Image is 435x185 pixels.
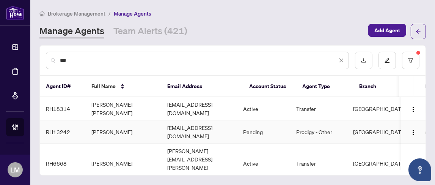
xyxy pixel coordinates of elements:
span: edit [385,58,390,63]
button: Logo [407,157,419,169]
td: Active [237,144,290,183]
a: Team Alerts (421) [113,25,187,38]
button: edit [378,52,396,69]
img: Logo [410,106,416,112]
td: Transfer [290,144,347,183]
th: Branch [353,76,410,97]
button: filter [402,52,419,69]
button: Open asap [408,158,431,181]
span: close [339,58,344,63]
span: arrow-left [416,29,421,34]
td: [PERSON_NAME] [85,120,161,144]
span: Full Name [91,82,116,90]
td: Prodigy - Other [290,120,347,144]
li: / [108,9,111,18]
td: [PERSON_NAME][EMAIL_ADDRESS][PERSON_NAME][DOMAIN_NAME] [161,144,237,183]
button: Add Agent [368,24,406,37]
td: Pending [237,120,290,144]
th: Email Address [161,76,243,97]
span: filter [408,58,413,63]
button: Logo [407,126,419,138]
th: Full Name [85,76,161,97]
img: logo [6,6,24,20]
td: [EMAIL_ADDRESS][DOMAIN_NAME] [161,97,237,120]
td: Active [237,97,290,120]
td: [GEOGRAPHIC_DATA] [347,144,412,183]
td: RH13242 [40,120,85,144]
button: download [355,52,372,69]
td: [PERSON_NAME] [PERSON_NAME] [85,97,161,120]
a: Manage Agents [39,25,104,38]
span: Brokerage Management [48,10,105,17]
td: [GEOGRAPHIC_DATA] [347,97,412,120]
span: LM [11,164,20,175]
td: [EMAIL_ADDRESS][DOMAIN_NAME] [161,120,237,144]
td: Transfer [290,97,347,120]
span: Manage Agents [114,10,151,17]
td: RH18314 [40,97,85,120]
img: Logo [410,161,416,167]
span: home [39,11,45,16]
th: Agent Type [296,76,353,97]
span: download [361,58,366,63]
td: RH6668 [40,144,85,183]
th: Account Status [243,76,296,97]
button: Logo [407,103,419,115]
img: Logo [410,130,416,136]
td: [GEOGRAPHIC_DATA] [347,120,412,144]
th: Agent ID# [40,76,85,97]
td: [PERSON_NAME] [85,144,161,183]
span: Add Agent [374,24,400,36]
